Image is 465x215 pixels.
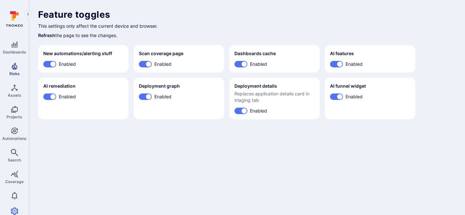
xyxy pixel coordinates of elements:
[330,83,366,89] h2: AI funnel widget
[38,9,456,20] h1: Feature toggles
[43,83,76,89] h2: AI remediation
[26,12,30,17] i: Expand navigation menu
[234,91,315,103] span: Replaces application details card in triaging tab
[2,136,26,141] span: Automations
[38,32,456,39] p: the page to see the changes.
[5,179,24,184] span: Coverage
[59,61,76,67] span: Enabled
[3,50,26,54] span: Dashboards
[346,93,363,100] span: Enabled
[154,61,171,67] span: Enabled
[234,50,276,57] h2: Dashboards cache
[43,50,112,57] h2: New automations/alerting stuff
[139,50,183,57] h2: Scan coverage page
[330,50,354,57] h2: AI features
[139,83,180,89] h2: Deployment graph
[346,61,363,67] span: Enabled
[24,10,32,18] button: Expand navigation menu
[6,114,22,119] span: Projects
[59,93,76,100] span: Enabled
[38,33,55,38] a: Refresh
[154,93,171,100] span: Enabled
[250,61,267,67] span: Enabled
[250,107,267,114] span: Enabled
[9,71,20,76] span: Risks
[234,83,277,89] h2: Deployment details
[38,23,456,29] p: This settings only affect the current device and browser.
[8,158,21,162] span: Search
[8,93,21,98] span: Assets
